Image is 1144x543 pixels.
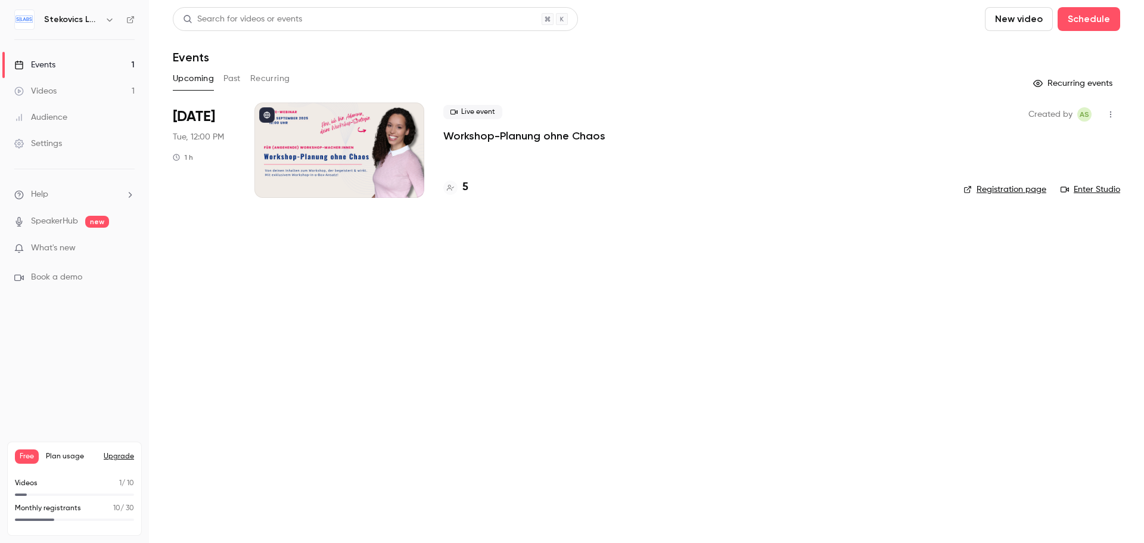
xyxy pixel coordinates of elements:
span: Live event [443,105,502,119]
div: Oct 28 Tue, 12:00 PM (Europe/Berlin) [173,103,235,198]
img: Stekovics LABS [15,10,34,29]
p: / 30 [113,503,134,514]
button: Recurring [250,69,290,88]
span: Help [31,188,48,201]
p: Videos [15,478,38,489]
span: Adamma Stekovics [1077,107,1092,122]
a: SpeakerHub [31,215,78,228]
div: 1 h [173,153,193,162]
span: 10 [113,505,120,512]
a: Workshop-Planung ohne Chaos [443,129,605,143]
div: Search for videos or events [183,13,302,26]
span: AS [1080,107,1089,122]
a: Registration page [963,184,1046,196]
p: Monthly registrants [15,503,81,514]
h1: Events [173,50,209,64]
span: new [85,216,109,228]
span: Tue, 12:00 PM [173,131,224,143]
p: / 10 [119,478,134,489]
a: 5 [443,179,468,196]
a: Enter Studio [1061,184,1120,196]
button: New video [985,7,1053,31]
span: What's new [31,242,76,255]
span: 1 [119,480,122,487]
div: Videos [14,85,57,97]
button: Schedule [1058,7,1120,31]
span: Book a demo [31,271,82,284]
li: help-dropdown-opener [14,188,135,201]
button: Upcoming [173,69,214,88]
button: Upgrade [104,452,134,461]
div: Settings [14,138,62,150]
div: Audience [14,111,67,123]
button: Recurring events [1028,74,1120,93]
span: Plan usage [46,452,97,461]
span: Free [15,449,39,464]
span: [DATE] [173,107,215,126]
span: Created by [1028,107,1072,122]
button: Past [223,69,241,88]
h4: 5 [462,179,468,196]
h6: Stekovics LABS [44,14,100,26]
div: Events [14,59,55,71]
